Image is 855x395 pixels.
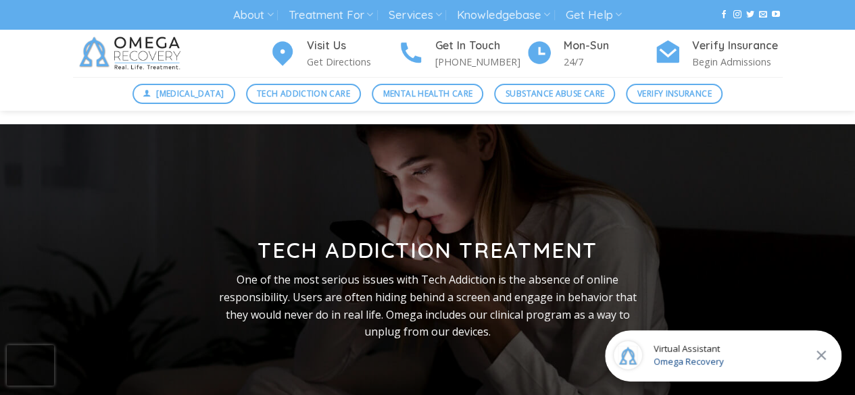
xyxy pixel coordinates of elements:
a: About [233,3,273,28]
h4: Verify Insurance [692,37,783,55]
iframe: reCAPTCHA [7,345,54,386]
h4: Visit Us [307,37,397,55]
span: Verify Insurance [637,87,712,100]
p: 24/7 [564,54,654,70]
a: Knowledgebase [457,3,550,28]
h4: Mon-Sun [564,37,654,55]
a: Visit Us Get Directions [269,37,397,70]
span: Tech Addiction Care [257,87,350,100]
a: [MEDICAL_DATA] [132,84,235,104]
a: Send us an email [759,10,767,20]
strong: Tech Addiction Treatment [258,236,597,263]
span: Mental Health Care [383,87,472,100]
a: Follow on YouTube [772,10,780,20]
a: Substance Abuse Care [494,84,615,104]
a: Verify Insurance Begin Admissions [654,37,783,70]
a: Mental Health Care [372,84,483,104]
a: Follow on Instagram [733,10,741,20]
p: Begin Admissions [692,54,783,70]
a: Treatment For [289,3,373,28]
a: Tech Addiction Care [246,84,362,104]
h4: Get In Touch [435,37,526,55]
a: Verify Insurance [626,84,723,104]
img: Omega Recovery [73,30,191,77]
p: Get Directions [307,54,397,70]
a: Follow on Facebook [720,10,728,20]
p: One of the most serious issues with Tech Addiction is the absence of online responsibility. Users... [209,271,647,340]
a: Get In Touch [PHONE_NUMBER] [397,37,526,70]
a: Services [388,3,441,28]
span: [MEDICAL_DATA] [156,87,224,100]
span: Substance Abuse Care [506,87,604,100]
a: Follow on Twitter [746,10,754,20]
a: Get Help [566,3,622,28]
p: [PHONE_NUMBER] [435,54,526,70]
